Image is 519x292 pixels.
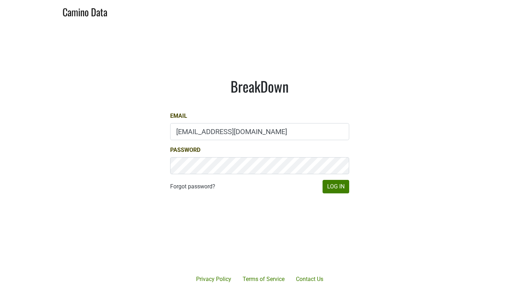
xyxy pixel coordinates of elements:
[170,78,349,95] h1: BreakDown
[170,112,187,120] label: Email
[170,146,200,154] label: Password
[290,272,329,286] a: Contact Us
[237,272,290,286] a: Terms of Service
[63,3,107,20] a: Camino Data
[323,180,349,193] button: Log In
[190,272,237,286] a: Privacy Policy
[170,182,215,191] a: Forgot password?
